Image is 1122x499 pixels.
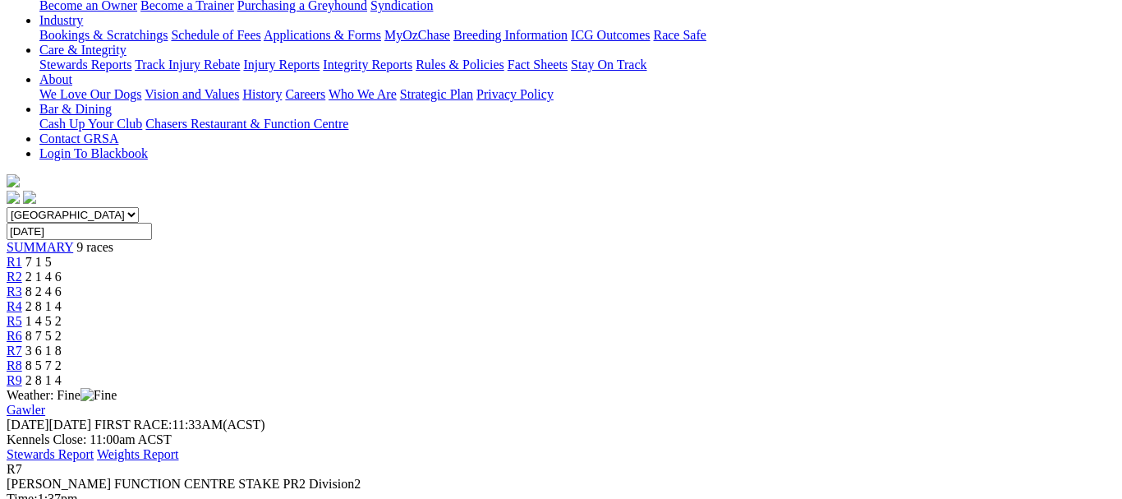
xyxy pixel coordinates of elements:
a: Privacy Policy [476,87,554,101]
a: Applications & Forms [264,28,381,42]
span: [DATE] [7,418,91,432]
a: Careers [285,87,325,101]
a: Vision and Values [145,87,239,101]
span: 7 1 5 [25,255,52,269]
a: R3 [7,284,22,298]
span: 9 races [76,240,113,254]
a: Industry [39,13,83,27]
span: 2 8 1 4 [25,299,62,313]
a: Bookings & Scratchings [39,28,168,42]
span: Weather: Fine [7,388,117,402]
a: Weights Report [97,447,179,461]
span: 11:33AM(ACST) [94,418,265,432]
a: Gawler [7,403,45,417]
a: Strategic Plan [400,87,473,101]
img: facebook.svg [7,191,20,204]
a: R6 [7,329,22,343]
span: 8 7 5 2 [25,329,62,343]
a: Rules & Policies [416,58,504,72]
a: Race Safe [653,28,706,42]
a: R8 [7,358,22,372]
a: Stay On Track [571,58,646,72]
a: MyOzChase [384,28,450,42]
a: Integrity Reports [323,58,412,72]
div: Industry [39,28,1103,43]
div: [PERSON_NAME] FUNCTION CENTRE STAKE PR2 Division2 [7,477,1103,492]
img: twitter.svg [23,191,36,204]
a: Care & Integrity [39,43,126,57]
div: About [39,87,1103,102]
span: R7 [7,462,22,476]
div: Kennels Close: 11:00am ACST [7,432,1103,447]
input: Select date [7,223,152,240]
a: Injury Reports [243,58,320,72]
a: Chasers Restaurant & Function Centre [145,117,348,131]
span: 2 1 4 6 [25,270,62,284]
a: Cash Up Your Club [39,117,142,131]
span: [DATE] [7,418,49,432]
a: Bar & Dining [39,102,112,116]
a: Breeding Information [453,28,568,42]
div: Bar & Dining [39,117,1103,132]
span: 3 6 1 8 [25,344,62,358]
a: Track Injury Rebate [135,58,240,72]
a: About [39,72,72,86]
a: History [242,87,282,101]
span: 1 4 5 2 [25,314,62,328]
a: Who We Are [329,87,397,101]
a: Login To Blackbook [39,146,148,160]
a: We Love Our Dogs [39,87,141,101]
span: FIRST RACE: [94,418,172,432]
a: Fact Sheets [508,58,568,72]
a: R9 [7,373,22,387]
img: Fine [80,388,117,403]
a: Contact GRSA [39,132,118,146]
a: Stewards Reports [39,58,131,72]
a: R5 [7,314,22,328]
div: Care & Integrity [39,58,1103,72]
a: R4 [7,299,22,313]
a: ICG Outcomes [571,28,650,42]
span: 8 5 7 2 [25,358,62,372]
a: R2 [7,270,22,284]
a: R7 [7,344,22,358]
a: SUMMARY [7,240,73,254]
a: Schedule of Fees [171,28,260,42]
a: R1 [7,255,22,269]
a: Stewards Report [7,447,94,461]
span: 8 2 4 6 [25,284,62,298]
span: 2 8 1 4 [25,373,62,387]
img: logo-grsa-white.png [7,174,20,187]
